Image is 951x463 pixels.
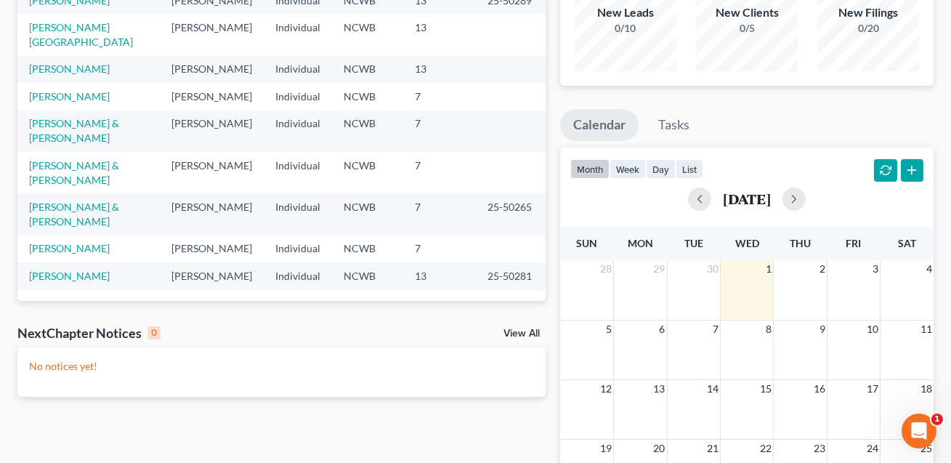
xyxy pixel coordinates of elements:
[332,262,403,289] td: NCWB
[29,359,534,374] p: No notices yet!
[160,193,264,235] td: [PERSON_NAME]
[846,237,861,249] span: Fri
[902,414,936,448] iframe: Intercom live chat
[764,260,773,278] span: 1
[160,83,264,110] td: [PERSON_NAME]
[403,152,476,193] td: 7
[403,193,476,235] td: 7
[652,260,667,278] span: 29
[17,324,161,342] div: NextChapter Notices
[610,159,646,179] button: week
[29,117,119,144] a: [PERSON_NAME] & [PERSON_NAME]
[264,56,332,83] td: Individual
[29,63,110,75] a: [PERSON_NAME]
[599,380,613,398] span: 12
[758,380,773,398] span: 15
[332,83,403,110] td: NCWB
[871,260,880,278] span: 3
[570,159,610,179] button: month
[332,14,403,55] td: NCWB
[812,440,827,457] span: 23
[403,262,476,289] td: 13
[332,235,403,262] td: NCWB
[898,237,916,249] span: Sat
[676,159,703,179] button: list
[332,56,403,83] td: NCWB
[575,4,676,21] div: New Leads
[403,56,476,83] td: 13
[711,321,720,338] span: 7
[705,380,720,398] span: 14
[503,329,540,339] a: View All
[919,380,934,398] span: 18
[332,193,403,235] td: NCWB
[790,237,811,249] span: Thu
[560,109,639,141] a: Calendar
[735,237,759,249] span: Wed
[696,21,798,36] div: 0/5
[29,270,110,282] a: [PERSON_NAME]
[147,326,161,339] div: 0
[476,193,546,235] td: 25-50265
[599,440,613,457] span: 19
[652,440,667,457] span: 20
[604,321,613,338] span: 5
[403,110,476,152] td: 7
[29,242,110,254] a: [PERSON_NAME]
[758,440,773,457] span: 22
[29,201,119,228] a: [PERSON_NAME] & [PERSON_NAME]
[865,321,880,338] span: 10
[160,262,264,289] td: [PERSON_NAME]
[29,21,133,48] a: [PERSON_NAME][GEOGRAPHIC_DATA]
[684,237,703,249] span: Tue
[696,4,798,21] div: New Clients
[264,83,332,110] td: Individual
[264,193,332,235] td: Individual
[817,4,919,21] div: New Filings
[646,159,676,179] button: day
[705,440,720,457] span: 21
[705,260,720,278] span: 30
[403,235,476,262] td: 7
[925,260,934,278] span: 4
[723,191,771,206] h2: [DATE]
[599,260,613,278] span: 28
[264,110,332,152] td: Individual
[403,14,476,55] td: 13
[264,262,332,289] td: Individual
[332,110,403,152] td: NCWB
[652,380,667,398] span: 13
[919,321,934,338] span: 11
[576,237,597,249] span: Sun
[160,14,264,55] td: [PERSON_NAME]
[931,414,943,425] span: 1
[865,380,880,398] span: 17
[160,110,264,152] td: [PERSON_NAME]
[764,321,773,338] span: 8
[818,321,827,338] span: 9
[818,260,827,278] span: 2
[817,21,919,36] div: 0/20
[645,109,703,141] a: Tasks
[160,152,264,193] td: [PERSON_NAME]
[628,237,653,249] span: Mon
[160,235,264,262] td: [PERSON_NAME]
[476,262,546,289] td: 25-50281
[332,152,403,193] td: NCWB
[575,21,676,36] div: 0/10
[264,14,332,55] td: Individual
[403,83,476,110] td: 7
[264,152,332,193] td: Individual
[29,159,119,186] a: [PERSON_NAME] & [PERSON_NAME]
[160,56,264,83] td: [PERSON_NAME]
[865,440,880,457] span: 24
[812,380,827,398] span: 16
[658,321,667,338] span: 6
[29,90,110,102] a: [PERSON_NAME]
[264,235,332,262] td: Individual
